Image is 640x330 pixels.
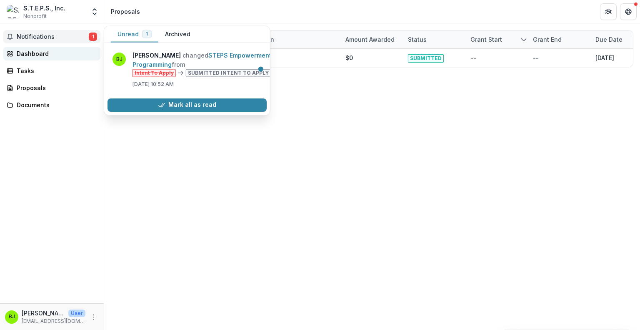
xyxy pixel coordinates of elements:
p: [PERSON_NAME] [22,309,65,317]
div: Grant end [528,30,590,48]
p: changed from [132,51,274,77]
div: Documents [17,101,94,109]
div: Dashboard [17,49,94,58]
div: Grant start [465,30,528,48]
div: Beatrice Jennette [9,314,15,320]
a: Proposals [3,81,100,95]
p: [EMAIL_ADDRESS][DOMAIN_NAME] [22,317,85,325]
button: Get Help [620,3,637,20]
button: Notifications1 [3,30,100,43]
div: Proposals [17,83,94,92]
div: Due Date [590,35,627,44]
a: Dashboard [3,47,100,60]
nav: breadcrumb [107,5,143,18]
a: Documents [3,98,100,112]
div: S.T.E.P.S., Inc. [23,4,65,13]
div: Proposals [111,7,140,16]
a: Tasks [3,64,100,78]
button: Open entity switcher [89,3,100,20]
svg: sorted descending [520,36,527,43]
div: Tasks [17,66,94,75]
div: $0 [345,53,353,62]
span: SUBMITTED [408,54,444,63]
button: Archived [158,26,197,43]
span: Nonprofit [23,13,47,20]
button: More [89,312,99,322]
button: Mark all as read [107,98,267,111]
div: Status [403,35,432,44]
div: Amount awarded [340,35,400,44]
div: Foundation [236,30,340,48]
div: Grant start [465,35,507,44]
button: Unread [111,26,158,43]
span: Notifications [17,33,89,40]
div: -- [533,53,539,62]
div: Amount awarded [340,30,403,48]
a: STEPS Empowerment Programming [132,52,271,68]
div: Grant end [528,35,567,44]
div: [DATE] [595,53,614,62]
div: Status [403,30,465,48]
img: S.T.E.P.S., Inc. [7,5,20,18]
div: -- [470,53,476,62]
span: 1 [89,33,97,41]
p: User [68,310,85,317]
button: Partners [600,3,617,20]
span: 1 [146,31,148,37]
